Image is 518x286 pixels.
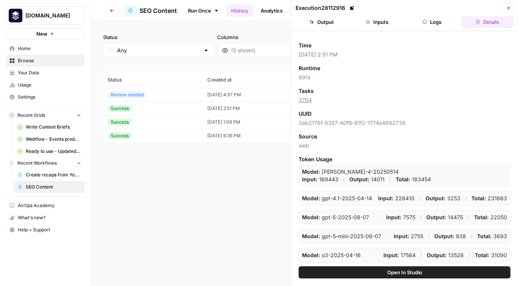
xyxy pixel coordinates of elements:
td: [DATE] 1:09 PM [203,115,291,129]
a: Browse [6,55,85,67]
a: 3704 [299,97,312,103]
span: Runtime [299,64,320,72]
p: 2755 [394,233,423,240]
input: Any [117,47,200,54]
span: Recent Workflows [17,160,57,167]
span: Open In Studio [387,269,422,276]
p: claude-sonnet-4-20250514 [302,168,399,176]
td: [DATE] 2:51 PM [203,102,291,115]
button: Open In Studio [299,266,510,278]
p: 3693 [477,233,507,240]
div: What's new? [6,212,84,223]
strong: Model: [302,168,320,175]
p: 938 [434,233,466,240]
strong: Model: [302,252,320,258]
p: 169443 [302,176,338,183]
p: o3-2025-04-16 [302,251,361,259]
p: / [420,214,422,221]
th: Created at [203,71,291,88]
strong: Input: [302,176,318,182]
span: Write Content Briefs [26,124,81,130]
strong: Input: [383,252,399,258]
span: web [299,142,510,149]
span: Token Usage [299,156,510,163]
span: [DATE] 2:51 PM [299,51,510,58]
p: 228410 [378,195,415,202]
p: / [428,233,430,240]
button: What's new? [6,212,85,224]
p: 7575 [386,214,415,221]
label: Columns [217,33,328,41]
p: / [389,176,391,183]
p: 13526 [427,251,464,259]
span: Help + Support [18,226,81,233]
p: / [468,214,469,221]
a: SEO Content [14,181,85,193]
a: Home [6,42,85,55]
button: Recent Workflows [6,157,85,169]
p: gpt-4.1-2025-04-14 [302,195,372,202]
td: [DATE] 9:36 PM [203,129,291,143]
a: Your Data [6,67,85,79]
div: Execution 28112916 [296,4,356,12]
p: / [420,251,422,259]
span: Ready to use - Updated an existing tool profile in Webflow [26,148,81,155]
button: Logs [406,16,459,28]
strong: Model: [302,233,320,239]
a: Create recaps from Youtube videos WIP [PERSON_NAME] [14,169,85,181]
p: 231663 [471,195,507,202]
span: Tasks [299,87,314,95]
span: Time [299,42,311,49]
p: gpt-5-mini-2025-08-07 [302,233,381,240]
div: Review needed [108,91,147,98]
a: AirOps Academy [6,200,85,212]
label: Status [103,33,214,41]
span: Source [299,133,317,140]
span: 891s [299,74,510,81]
span: Webflow - Events production - Ticiana [26,136,81,143]
span: SEO Content [26,184,81,190]
strong: Input: [378,195,394,201]
button: Workspace: Platformengineering.org [6,6,85,25]
span: (4 records) [103,58,506,71]
a: History [227,5,253,17]
td: [DATE] 4:57 PM [203,88,291,102]
button: Recent Grids [6,110,85,121]
p: 22050 [474,214,507,221]
p: / [465,195,467,202]
span: Browse [18,57,81,64]
span: Your Data [18,69,81,76]
strong: Model: [302,195,320,201]
p: / [468,251,470,259]
a: Analytics [256,5,287,17]
div: Success [108,132,132,139]
p: 14011 [349,176,385,183]
p: 183454 [396,176,431,183]
p: 3253 [426,195,460,202]
span: Usage [18,82,81,88]
strong: Output: [427,252,447,258]
input: (5 shown) [231,47,314,54]
strong: Total: [477,233,492,239]
span: New [36,30,47,38]
button: Inputs [351,16,403,28]
a: Webflow - Events production - Ticiana [14,133,85,145]
strong: Output: [426,214,446,220]
strong: Input: [386,214,402,220]
span: Create recaps from Youtube videos WIP [PERSON_NAME] [26,171,81,178]
button: Help + Support [6,224,85,236]
strong: Total: [474,214,489,220]
strong: Total: [475,252,490,258]
img: Platformengineering.org Logo [9,9,22,22]
strong: Input: [394,233,409,239]
a: Usage [6,79,85,91]
p: 31090 [475,251,507,259]
strong: Model: [302,214,320,220]
span: [DOMAIN_NAME] [25,12,71,19]
a: SEO Content [124,5,177,17]
p: gpt-5-2025-08-07 [302,214,369,221]
button: Output [296,16,348,28]
p: / [471,233,473,240]
a: Settings [6,91,85,103]
p: 14475 [426,214,463,221]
